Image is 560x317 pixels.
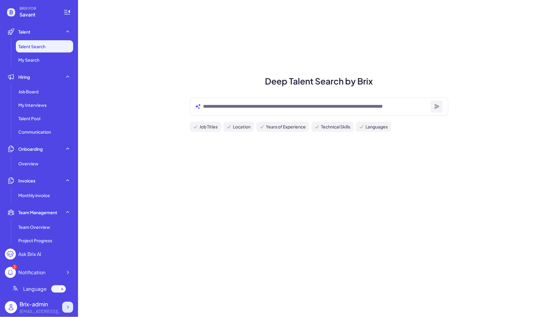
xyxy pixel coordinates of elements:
[366,124,388,130] span: Languages
[18,269,45,276] div: Notification
[18,250,41,258] div: Ask Brix AI
[18,146,43,152] span: Onboarding
[18,57,39,63] span: My Search
[200,124,218,130] span: Job Titles
[18,102,47,108] span: My Interviews
[233,124,251,130] span: Location
[18,115,40,121] span: Talent Pool
[18,224,50,230] span: Team Overview
[18,129,51,135] span: Communication
[183,75,456,88] h1: Deep Talent Search by Brix
[23,285,47,293] span: Language
[266,124,306,130] span: Years of Experience
[5,301,17,313] img: user_logo.png
[18,74,30,80] span: Hiring
[20,308,62,315] div: flora@joinbrix.com
[20,11,56,18] span: Savant
[18,88,38,95] span: Job Board
[18,209,57,215] span: Team Management
[18,29,30,35] span: Talent
[18,237,52,243] span: Project Progress
[18,178,35,184] span: Invoices
[18,192,50,198] span: Monthly invoice
[12,265,17,269] div: 3
[20,300,62,308] div: Brix-admin
[18,160,38,167] span: Overview
[18,43,45,49] span: Talent Search
[20,6,56,11] span: BRIX FOR
[321,124,351,130] span: Technical Skills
